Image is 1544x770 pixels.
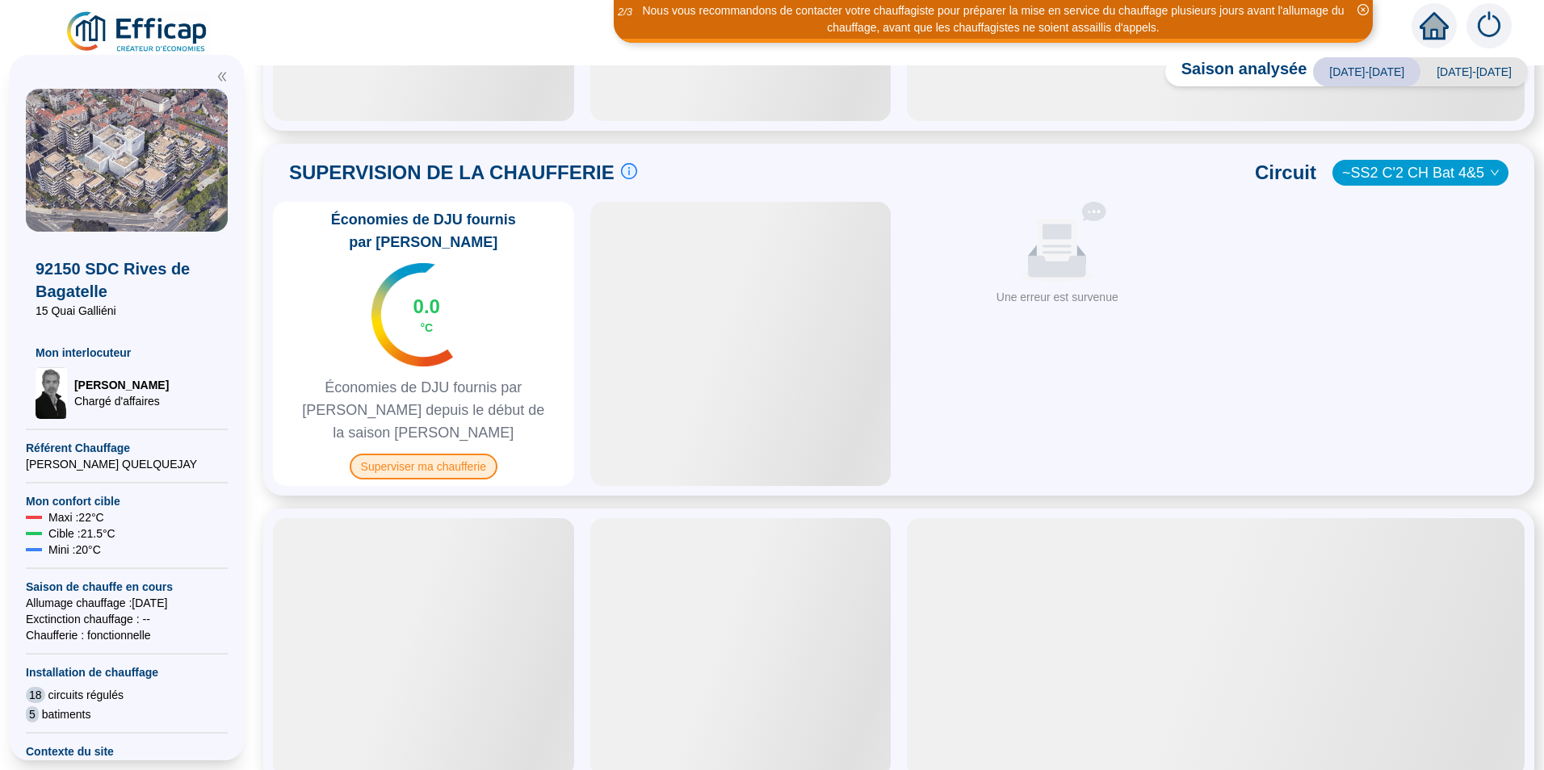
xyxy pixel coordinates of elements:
[618,6,632,18] i: 2 / 3
[413,294,440,320] span: 0.0
[26,627,228,643] span: Chaufferie : fonctionnelle
[1490,168,1500,178] span: down
[1342,161,1499,185] span: ~SS2 C'2 CH Bat 4&5
[26,743,228,760] span: Contexte du site
[36,303,218,319] span: 15 Quai Galliéni
[48,687,124,703] span: circuits régulés
[42,706,91,722] span: batiments
[350,454,497,479] span: Superviser ma chaufferie
[48,509,104,525] span: Maxi : 22 °C
[279,376,568,444] span: Économies de DJU fournis par [PERSON_NAME] depuis le début de la saison [PERSON_NAME]
[36,367,68,419] img: Chargé d'affaires
[1466,3,1512,48] img: alerts
[1255,160,1316,186] span: Circuit
[1313,57,1420,86] span: [DATE]-[DATE]
[26,579,228,595] span: Saison de chauffe en cours
[48,542,101,558] span: Mini : 20 °C
[1420,57,1528,86] span: [DATE]-[DATE]
[26,706,39,722] span: 5
[26,664,228,680] span: Installation de chauffage
[621,163,637,179] span: info-circle
[36,257,218,303] span: 92150 SDC Rives de Bagatelle
[913,289,1202,306] div: Une erreur est survenue
[26,611,228,627] span: Exctinction chauffage : --
[26,493,228,509] span: Mon confort cible
[26,595,228,611] span: Allumage chauffage : [DATE]
[74,377,169,393] span: [PERSON_NAME]
[279,208,568,253] span: Économies de DJU fournis par [PERSON_NAME]
[36,345,218,361] span: Mon interlocuteur
[74,393,169,409] span: Chargé d'affaires
[1165,57,1307,86] span: Saison analysée
[1357,4,1369,15] span: close-circle
[26,456,228,472] span: [PERSON_NAME] QUELQUEJAY
[371,263,453,366] img: indicateur températures
[26,687,45,703] span: 18
[616,2,1370,36] div: Nous vous recommandons de contacter votre chauffagiste pour préparer la mise en service du chauff...
[289,160,615,186] span: SUPERVISION DE LA CHAUFFERIE
[216,71,228,82] span: double-left
[48,525,115,542] span: Cible : 21.5 °C
[26,440,228,456] span: Référent Chauffage
[65,10,211,55] img: efficap energie logo
[1420,11,1449,40] span: home
[420,320,433,336] span: °C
